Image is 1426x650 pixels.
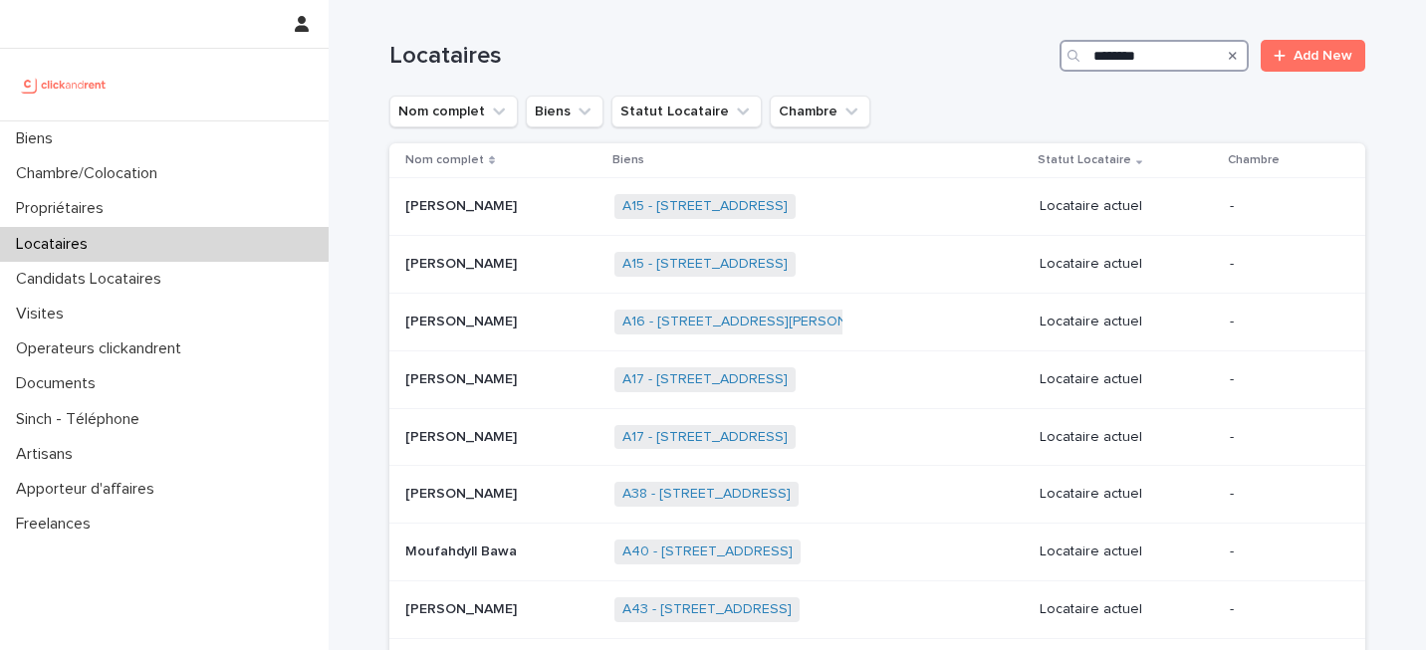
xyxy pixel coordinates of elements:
p: Chambre/Colocation [8,164,173,183]
p: - [1230,429,1333,446]
p: [PERSON_NAME] [405,482,521,503]
p: - [1230,543,1333,560]
p: Locataire actuel [1040,601,1214,618]
p: Chambre [1228,149,1280,171]
a: A38 - [STREET_ADDRESS] [622,486,791,503]
p: - [1230,486,1333,503]
p: [PERSON_NAME] [405,367,521,388]
p: Biens [8,129,69,148]
tr: [PERSON_NAME][PERSON_NAME] A17 - [STREET_ADDRESS] Locataire actuel- [389,408,1365,466]
p: - [1230,371,1333,388]
p: Apporteur d'affaires [8,480,170,499]
p: Statut Locataire [1038,149,1131,171]
a: A40 - [STREET_ADDRESS] [622,543,793,560]
a: A15 - [STREET_ADDRESS] [622,198,788,215]
p: [PERSON_NAME] [405,597,521,618]
tr: Moufahdyll BawaMoufahdyll Bawa A40 - [STREET_ADDRESS] Locataire actuel- [389,524,1365,581]
p: Propriétaires [8,199,119,218]
p: Documents [8,374,112,393]
tr: [PERSON_NAME][PERSON_NAME] A43 - [STREET_ADDRESS] Locataire actuel- [389,580,1365,638]
p: [PERSON_NAME] [405,425,521,446]
p: - [1230,198,1333,215]
input: Search [1060,40,1249,72]
p: [PERSON_NAME] [405,310,521,330]
p: Locataire actuel [1040,198,1214,215]
p: Locataire actuel [1040,314,1214,330]
p: Nom complet [405,149,484,171]
button: Nom complet [389,96,518,127]
p: Sinch - Téléphone [8,410,155,429]
p: [PERSON_NAME] [405,194,521,215]
p: - [1230,256,1333,273]
p: Biens [612,149,644,171]
p: Visites [8,305,80,324]
a: A15 - [STREET_ADDRESS] [622,256,788,273]
p: Locataire actuel [1040,486,1214,503]
p: Moufahdyll Bawa [405,540,521,560]
p: [PERSON_NAME] [405,252,521,273]
tr: [PERSON_NAME][PERSON_NAME] A15 - [STREET_ADDRESS] Locataire actuel- [389,236,1365,294]
p: Freelances [8,515,107,534]
a: A43 - [STREET_ADDRESS] [622,601,792,618]
p: Locataire actuel [1040,371,1214,388]
p: Locataire actuel [1040,256,1214,273]
tr: [PERSON_NAME][PERSON_NAME] A15 - [STREET_ADDRESS] Locataire actuel- [389,178,1365,236]
a: A16 - [STREET_ADDRESS][PERSON_NAME] [622,314,897,330]
p: - [1230,314,1333,330]
button: Statut Locataire [611,96,762,127]
button: Biens [526,96,603,127]
p: Locataires [8,235,104,254]
img: UCB0brd3T0yccxBKYDjQ [16,65,113,105]
span: Add New [1294,49,1352,63]
p: Candidats Locataires [8,270,177,289]
tr: [PERSON_NAME][PERSON_NAME] A16 - [STREET_ADDRESS][PERSON_NAME] Locataire actuel- [389,293,1365,350]
a: A17 - [STREET_ADDRESS] [622,429,788,446]
h1: Locataires [389,42,1052,71]
button: Chambre [770,96,870,127]
tr: [PERSON_NAME][PERSON_NAME] A17 - [STREET_ADDRESS] Locataire actuel- [389,350,1365,408]
a: Add New [1261,40,1365,72]
p: Locataire actuel [1040,543,1214,560]
p: - [1230,601,1333,618]
a: A17 - [STREET_ADDRESS] [622,371,788,388]
tr: [PERSON_NAME][PERSON_NAME] A38 - [STREET_ADDRESS] Locataire actuel- [389,466,1365,524]
p: Artisans [8,445,89,464]
p: Operateurs clickandrent [8,339,197,358]
p: Locataire actuel [1040,429,1214,446]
